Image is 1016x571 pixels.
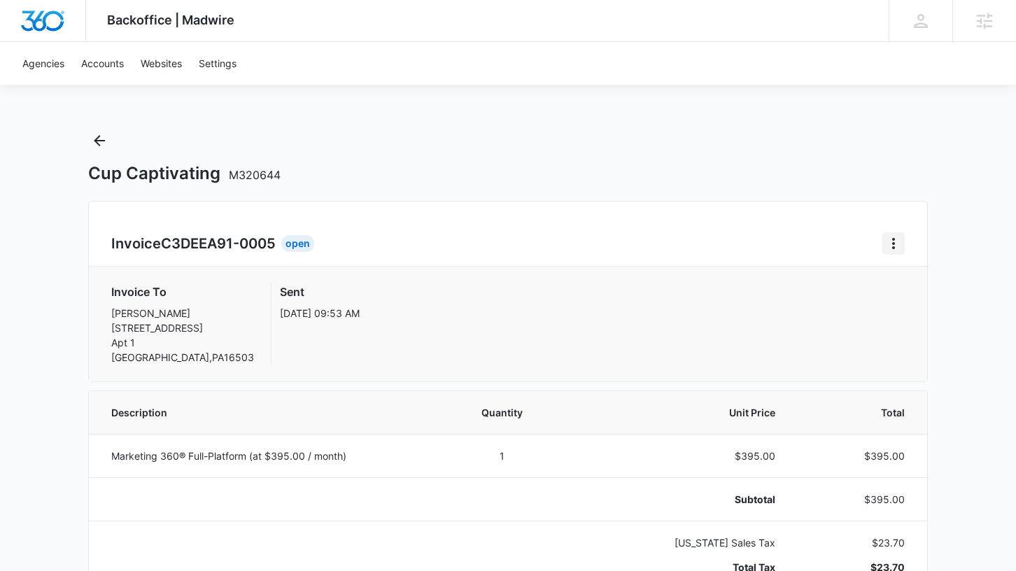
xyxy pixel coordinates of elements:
[280,306,360,320] p: [DATE] 09:53 AM
[14,42,73,85] a: Agencies
[111,449,422,463] p: Marketing 360® Full-Platform (at $395.00 / month)
[281,235,314,252] div: Open
[132,42,190,85] a: Websites
[161,235,276,252] span: C3DEEA91-0005
[582,405,775,420] span: Unit Price
[190,42,245,85] a: Settings
[582,449,775,463] p: $395.00
[88,163,281,184] h1: Cup Captivating
[582,535,775,550] p: [US_STATE] Sales Tax
[111,233,281,254] h2: Invoice
[107,13,234,27] span: Backoffice | Madwire
[809,449,905,463] p: $395.00
[280,283,360,300] h3: Sent
[111,405,422,420] span: Description
[582,492,775,507] p: Subtotal
[809,535,905,550] p: $23.70
[88,129,111,152] button: Back
[229,168,281,182] span: M320644
[73,42,132,85] a: Accounts
[456,405,549,420] span: Quantity
[809,405,905,420] span: Total
[809,492,905,507] p: $395.00
[882,232,905,255] button: Home
[111,283,254,300] h3: Invoice To
[111,306,254,365] p: [PERSON_NAME] [STREET_ADDRESS] Apt 1 [GEOGRAPHIC_DATA] , PA 16503
[439,434,565,477] td: 1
